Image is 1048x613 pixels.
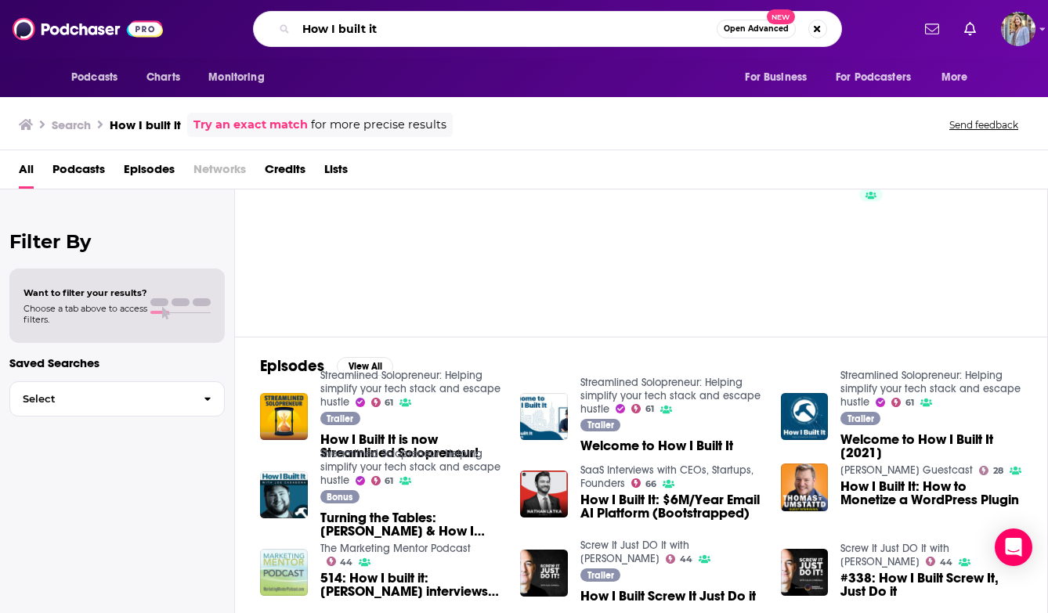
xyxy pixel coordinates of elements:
span: Welcome to How I Built It [580,439,733,453]
div: Open Intercom Messenger [995,528,1032,566]
span: for more precise results [311,116,446,134]
button: Send feedback [945,118,1023,132]
a: How I Built It is now Streamlined Solopreneur! [320,433,502,460]
a: EpisodesView All [260,356,393,376]
span: 28 [993,467,1003,474]
span: Monitoring [208,67,264,88]
img: Welcome to How I Built It [520,393,568,441]
a: Streamlined Solopreneur: Helping simplify your tech stack and escape hustle [580,376,761,416]
img: 514: How I built it: Ilo Orleans interviews Ilise Benun [260,549,308,597]
span: 61 [905,399,914,406]
a: Try an exact match [193,116,308,134]
a: 44 [327,557,353,566]
a: #338: How I Built Screw It, Just Do it [840,572,1022,598]
span: Trailer [327,414,353,424]
span: 61 [385,478,393,485]
span: For Podcasters [836,67,911,88]
a: 61 [371,476,394,485]
span: Trailer [847,414,874,424]
span: Welcome to How I Built It [2021] [840,433,1022,460]
span: Credits [265,157,305,189]
button: open menu [826,63,934,92]
a: Charts [136,63,190,92]
a: 61 [891,398,914,407]
span: More [941,67,968,88]
span: 44 [340,559,352,566]
span: 44 [680,556,692,563]
a: SaaS Interviews with CEOs, Startups, Founders [580,463,753,490]
a: The Marketing Mentor Podcast [320,542,471,555]
span: Networks [193,157,246,189]
div: Search podcasts, credits, & more... [253,11,842,47]
img: #338: How I Built Screw It, Just Do it [781,549,829,597]
a: Turning the Tables: Joe Casabona & How I Built It [320,511,502,538]
h3: How I built it [110,117,181,132]
span: Trailer [587,571,614,580]
span: Charts [146,67,180,88]
a: Lists [324,157,348,189]
h2: Episodes [260,356,324,376]
a: 44 [666,554,692,564]
h3: Search [52,117,91,132]
button: open menu [197,63,284,92]
span: 514: How I built it: [PERSON_NAME] interviews [PERSON_NAME] [320,572,502,598]
a: Podchaser - Follow, Share and Rate Podcasts [13,14,163,44]
span: Bonus [327,492,352,502]
span: Open Advanced [724,25,789,33]
span: New [767,9,795,24]
a: 28 [979,466,1003,475]
button: open menu [734,63,826,92]
h2: Filter By [9,230,225,253]
a: Turning the Tables: Joe Casabona & How I Built It [260,471,308,519]
button: Open AdvancedNew [717,20,796,38]
span: 61 [645,406,654,413]
a: How I Built It: $6M/Year Email AI Platform (Bootstrapped) [520,471,568,518]
span: Want to filter your results? [23,287,147,298]
a: 44 [926,557,952,566]
img: How I Built It is now Streamlined Solopreneur! [260,393,308,441]
a: How I Built It: $6M/Year Email AI Platform (Bootstrapped) [580,493,762,520]
img: How I Built Screw It Just Do it [520,550,568,597]
button: Select [9,381,225,416]
input: Search podcasts, credits, & more... [296,16,717,41]
a: How I Built Screw It Just Do it [580,590,756,603]
span: For Business [745,67,807,88]
img: User Profile [1001,12,1035,46]
a: Streamlined Solopreneur: Helping simplify your tech stack and escape hustle [840,369,1021,409]
a: 61 [371,398,394,407]
a: Thomas Umstattd Jr. Guestcast [840,463,973,477]
button: View All [337,357,393,376]
span: Choose a tab above to access filters. [23,303,147,325]
span: Trailer [587,420,614,430]
a: 61 [631,404,654,413]
span: Turning the Tables: [PERSON_NAME] & How I Built It [320,511,502,538]
a: All [19,157,34,189]
a: Podcasts [52,157,105,189]
a: Welcome to How I Built It [2021] [781,393,829,441]
button: open menu [60,63,138,92]
span: Select [10,394,191,404]
span: How I Built It: How to Monetize a WordPress Plugin [840,480,1022,507]
span: Logged in as JFMuntsinger [1001,12,1035,46]
a: Episodes [124,157,175,189]
a: Show notifications dropdown [919,16,945,42]
a: Screw It Just DO It with Alex Chisnall [840,542,949,568]
span: 61 [385,399,393,406]
span: Podcasts [71,67,117,88]
a: Screw It Just DO It with Alex Chisnall [580,539,689,565]
a: 24 [742,166,894,318]
img: How I Built It: How to Monetize a WordPress Plugin [781,463,829,511]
